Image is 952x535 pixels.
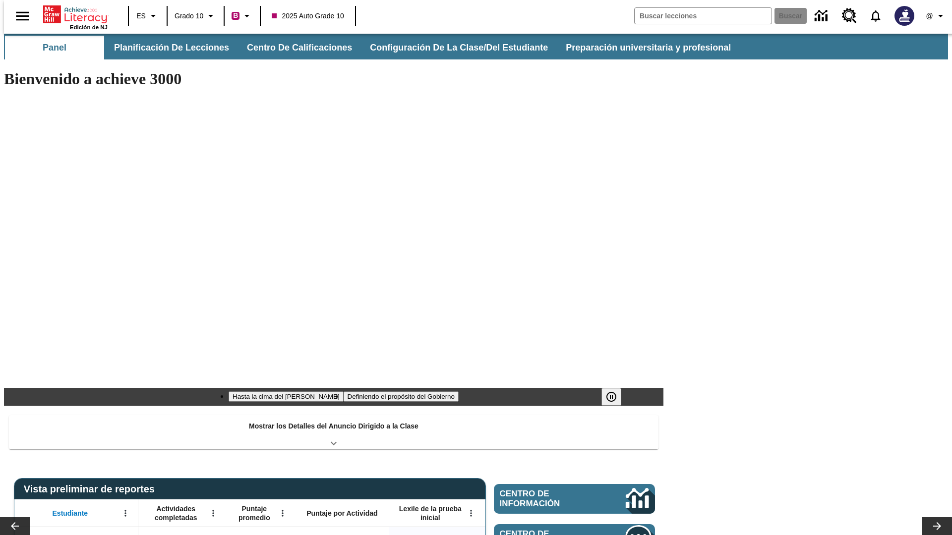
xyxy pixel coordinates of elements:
[601,388,621,406] button: Pausar
[43,4,108,24] a: Portada
[229,391,344,402] button: Diapositiva 1 Hasta la cima del monte Tai
[70,24,108,30] span: Edición de NJ
[132,7,164,25] button: Lenguaje: ES, Selecciona un idioma
[4,34,948,59] div: Subbarra de navegación
[394,504,467,522] span: Lexile de la prueba inicial
[344,391,459,402] button: Diapositiva 2 Definiendo el propósito del Gobierno
[601,388,631,406] div: Pausar
[4,70,663,88] h1: Bienvenido a achieve 3000
[143,504,209,522] span: Actividades completadas
[228,7,257,25] button: Boost El color de la clase es rojo violeta. Cambiar el color de la clase.
[889,3,920,29] button: Escoja un nuevo avatar
[920,7,952,25] button: Perfil/Configuración
[53,509,88,518] span: Estudiante
[894,6,914,26] img: Avatar
[362,36,556,59] button: Configuración de la clase/del estudiante
[231,504,278,522] span: Puntaje promedio
[9,415,658,449] div: Mostrar los Detalles del Anuncio Dirigido a la Clase
[118,506,133,521] button: Abrir menú
[275,506,290,521] button: Abrir menú
[863,3,889,29] a: Notificaciones
[635,8,772,24] input: Buscar campo
[136,11,146,21] span: ES
[306,509,377,518] span: Puntaje por Actividad
[249,421,418,431] p: Mostrar los Detalles del Anuncio Dirigido a la Clase
[464,506,478,521] button: Abrir menú
[558,36,739,59] button: Preparación universitaria y profesional
[239,36,360,59] button: Centro de calificaciones
[206,506,221,521] button: Abrir menú
[836,2,863,29] a: Centro de recursos, Se abrirá en una pestaña nueva.
[43,3,108,30] div: Portada
[233,9,238,22] span: B
[500,489,593,509] span: Centro de información
[8,1,37,31] button: Abrir el menú lateral
[106,36,237,59] button: Planificación de lecciones
[5,36,104,59] button: Panel
[175,11,203,21] span: Grado 10
[272,11,344,21] span: 2025 Auto Grade 10
[809,2,836,30] a: Centro de información
[4,36,740,59] div: Subbarra de navegación
[24,483,160,495] span: Vista preliminar de reportes
[171,7,221,25] button: Grado: Grado 10, Elige un grado
[926,11,933,21] span: @
[494,484,655,514] a: Centro de información
[922,517,952,535] button: Carrusel de lecciones, seguir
